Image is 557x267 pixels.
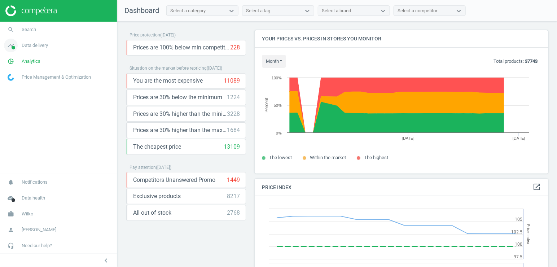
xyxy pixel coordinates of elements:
span: Price protection [130,32,160,38]
span: Exclusive products [133,192,181,200]
h4: Price Index [255,179,548,196]
span: ( [DATE] ) [156,165,171,170]
i: chevron_left [102,256,110,265]
button: chevron_left [97,256,115,265]
div: 1449 [227,176,240,184]
span: All out of stock [133,209,171,217]
tspan: Price Index [526,224,531,244]
div: 3228 [227,110,240,118]
text: 105 [515,217,522,222]
tspan: [DATE] [402,136,415,140]
i: open_in_new [532,183,541,191]
text: 102.5 [511,229,522,235]
span: [PERSON_NAME] [22,227,56,233]
span: Dashboard [124,6,159,15]
h4: Your prices vs. prices in stores you monitor [255,30,548,47]
span: Within the market [310,155,346,160]
div: Select a tag [246,8,270,14]
div: Select a brand [322,8,351,14]
span: Data health [22,195,45,201]
span: Pay attention [130,165,156,170]
span: Situation on the market before repricing [130,66,207,71]
i: search [4,23,18,36]
span: The cheapest price [133,143,181,151]
img: ajHJNr6hYgQAAAAASUVORK5CYII= [5,5,57,16]
i: cloud_done [4,191,18,205]
div: 2768 [227,209,240,217]
i: person [4,223,18,237]
div: 1684 [227,126,240,134]
i: work [4,207,18,221]
span: ( [DATE] ) [160,32,176,38]
tspan: [DATE] [513,136,525,140]
i: headset_mic [4,239,18,253]
i: pie_chart_outlined [4,54,18,68]
button: month [262,55,286,68]
text: 100 [515,242,522,247]
text: 97.5 [514,254,522,259]
span: Data delivery [22,42,48,49]
span: The lowest [269,155,292,160]
span: Competitors Unanswered Promo [133,176,215,184]
span: Need our help? [22,242,52,249]
div: 1224 [227,93,240,101]
p: Total products: [494,58,538,65]
tspan: Percent [264,97,269,113]
a: open_in_new [532,183,541,192]
span: ( [DATE] ) [207,66,222,71]
span: Search [22,26,36,33]
div: 13109 [224,143,240,151]
span: Prices are 30% below the minimum [133,93,222,101]
span: The highest [364,155,388,160]
b: 37743 [525,58,538,64]
span: Analytics [22,58,40,65]
span: You are the most expensive [133,77,203,85]
div: 228 [230,44,240,52]
i: timeline [4,39,18,52]
span: Price Management & Optimization [22,74,91,80]
text: 100% [272,76,282,80]
span: Notifications [22,179,48,185]
img: wGWNvw8QSZomAAAAABJRU5ErkJggg== [8,74,14,81]
text: 0% [276,131,282,135]
span: Wilko [22,211,33,217]
span: Prices are 100% below min competitor [133,44,230,52]
div: Select a competitor [398,8,437,14]
div: Select a category [170,8,206,14]
div: 8217 [227,192,240,200]
span: Prices are 30% higher than the maximal [133,126,227,134]
i: notifications [4,175,18,189]
div: 11089 [224,77,240,85]
span: Prices are 30% higher than the minimum [133,110,227,118]
text: 50% [274,103,282,108]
